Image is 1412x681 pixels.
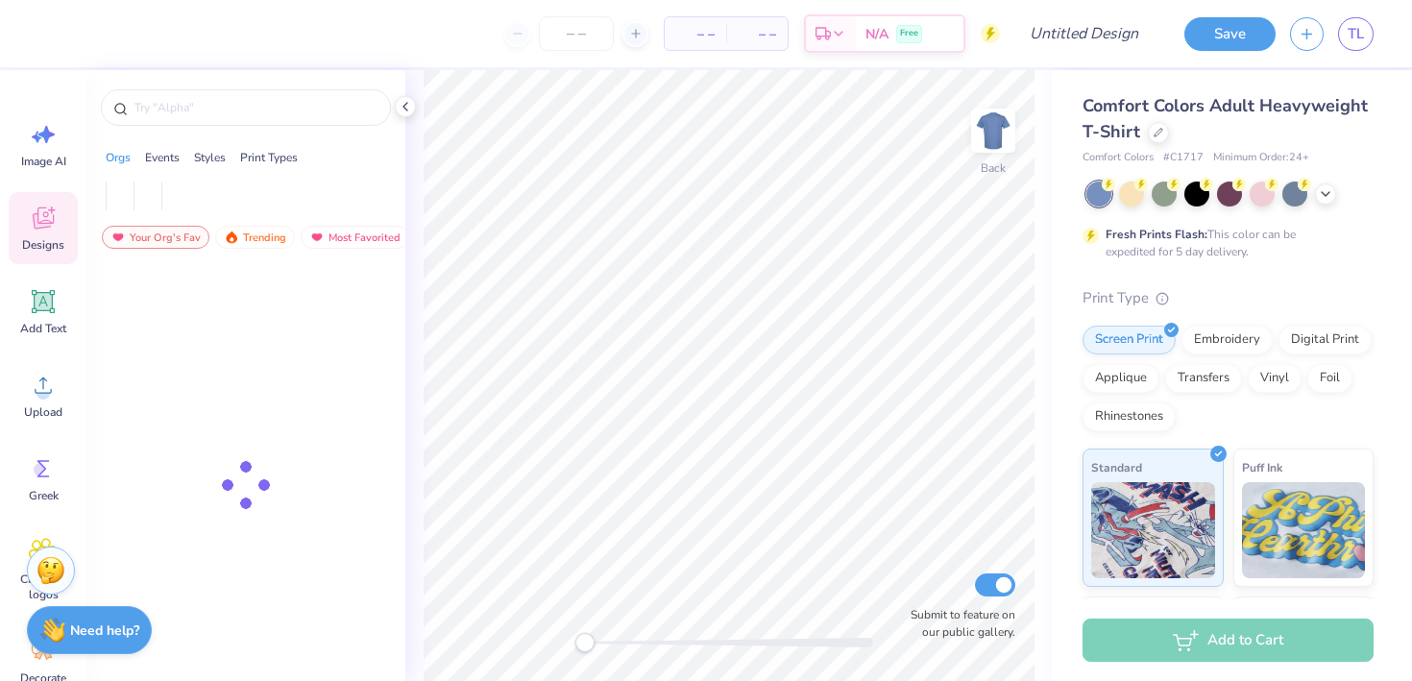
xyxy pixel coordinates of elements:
[1083,402,1176,431] div: Rhinestones
[1165,364,1242,393] div: Transfers
[224,231,239,244] img: trending.gif
[1083,364,1159,393] div: Applique
[1106,226,1342,260] div: This color can be expedited for 5 day delivery.
[1106,227,1207,242] strong: Fresh Prints Flash:
[1083,326,1176,354] div: Screen Print
[194,149,226,166] div: Styles
[1091,457,1142,477] span: Standard
[301,226,409,249] div: Most Favorited
[21,154,66,169] span: Image AI
[738,24,776,44] span: – –
[1213,150,1309,166] span: Minimum Order: 24 +
[309,231,325,244] img: most_fav.gif
[145,149,180,166] div: Events
[1181,326,1273,354] div: Embroidery
[133,98,378,117] input: Try "Alpha"
[1248,364,1302,393] div: Vinyl
[1242,457,1282,477] span: Puff Ink
[1163,150,1204,166] span: # C1717
[1083,287,1374,309] div: Print Type
[24,404,62,420] span: Upload
[1307,364,1352,393] div: Foil
[575,633,595,652] div: Accessibility label
[240,149,298,166] div: Print Types
[974,111,1012,150] img: Back
[1083,150,1154,166] span: Comfort Colors
[12,572,75,602] span: Clipart & logos
[20,321,66,336] span: Add Text
[215,226,295,249] div: Trending
[70,621,139,640] strong: Need help?
[106,149,131,166] div: Orgs
[22,237,64,253] span: Designs
[102,226,209,249] div: Your Org's Fav
[110,231,126,244] img: most_fav.gif
[1184,17,1276,51] button: Save
[865,24,889,44] span: N/A
[29,488,59,503] span: Greek
[1083,94,1368,143] span: Comfort Colors Adult Heavyweight T-Shirt
[1014,14,1156,53] input: Untitled Design
[676,24,715,44] span: – –
[539,16,614,51] input: – –
[1242,482,1366,578] img: Puff Ink
[900,27,918,40] span: Free
[900,606,1015,641] label: Submit to feature on our public gallery.
[1338,17,1374,51] a: TL
[981,159,1006,177] div: Back
[1348,23,1364,45] span: TL
[1091,482,1215,578] img: Standard
[1278,326,1372,354] div: Digital Print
